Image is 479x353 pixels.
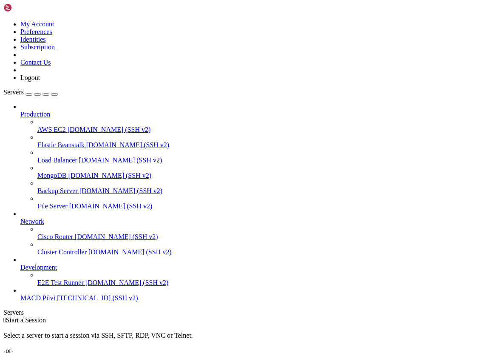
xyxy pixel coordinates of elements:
[3,316,6,324] span: 
[20,20,54,28] a: My Account
[6,316,46,324] span: Start a Session
[20,43,55,51] a: Subscription
[57,294,138,302] span: [TECHNICAL_ID] (SSH v2)
[20,111,476,118] a: Production
[20,36,46,43] a: Identities
[20,218,44,225] span: Network
[20,256,476,287] li: Development
[20,74,40,81] a: Logout
[20,111,50,118] span: Production
[37,233,476,241] a: Cisco Router [DOMAIN_NAME] (SSH v2)
[37,225,476,241] li: Cisco Router [DOMAIN_NAME] (SSH v2)
[86,141,170,148] span: [DOMAIN_NAME] (SSH v2)
[20,28,52,35] a: Preferences
[37,202,68,210] span: File Server
[85,279,169,286] span: [DOMAIN_NAME] (SSH v2)
[3,88,24,96] span: Servers
[20,218,476,225] a: Network
[37,279,84,286] span: E2E Test Runner
[37,172,66,179] span: MongoDB
[20,103,476,210] li: Production
[20,264,476,271] a: Development
[37,164,476,179] li: MongoDB [DOMAIN_NAME] (SSH v2)
[37,233,73,240] span: Cisco Router
[37,157,77,164] span: Load Balancer
[37,126,66,133] span: AWS EC2
[37,157,476,164] a: Load Balancer [DOMAIN_NAME] (SSH v2)
[37,187,476,195] a: Backup Server [DOMAIN_NAME] (SSH v2)
[20,294,55,302] span: MACD Pilvi
[37,149,476,164] li: Load Balancer [DOMAIN_NAME] (SSH v2)
[37,141,476,149] a: Elastic Beanstalk [DOMAIN_NAME] (SSH v2)
[37,134,476,149] li: Elastic Beanstalk [DOMAIN_NAME] (SSH v2)
[37,271,476,287] li: E2E Test Runner [DOMAIN_NAME] (SSH v2)
[68,126,151,133] span: [DOMAIN_NAME] (SSH v2)
[3,3,52,12] img: Shellngn
[75,233,158,240] span: [DOMAIN_NAME] (SSH v2)
[37,241,476,256] li: Cluster Controller [DOMAIN_NAME] (SSH v2)
[20,59,51,66] a: Contact Us
[68,172,151,179] span: [DOMAIN_NAME] (SSH v2)
[37,279,476,287] a: E2E Test Runner [DOMAIN_NAME] (SSH v2)
[37,141,85,148] span: Elastic Beanstalk
[20,264,57,271] span: Development
[37,202,476,210] a: File Server [DOMAIN_NAME] (SSH v2)
[20,210,476,256] li: Network
[37,179,476,195] li: Backup Server [DOMAIN_NAME] (SSH v2)
[79,157,162,164] span: [DOMAIN_NAME] (SSH v2)
[69,202,153,210] span: [DOMAIN_NAME] (SSH v2)
[37,126,476,134] a: AWS EC2 [DOMAIN_NAME] (SSH v2)
[37,187,78,194] span: Backup Server
[20,294,476,302] a: MACD Pilvi [TECHNICAL_ID] (SSH v2)
[37,248,476,256] a: Cluster Controller [DOMAIN_NAME] (SSH v2)
[37,195,476,210] li: File Server [DOMAIN_NAME] (SSH v2)
[3,309,476,316] div: Servers
[37,248,87,256] span: Cluster Controller
[88,248,172,256] span: [DOMAIN_NAME] (SSH v2)
[3,88,58,96] a: Servers
[79,187,163,194] span: [DOMAIN_NAME] (SSH v2)
[20,287,476,302] li: MACD Pilvi [TECHNICAL_ID] (SSH v2)
[37,172,476,179] a: MongoDB [DOMAIN_NAME] (SSH v2)
[37,118,476,134] li: AWS EC2 [DOMAIN_NAME] (SSH v2)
